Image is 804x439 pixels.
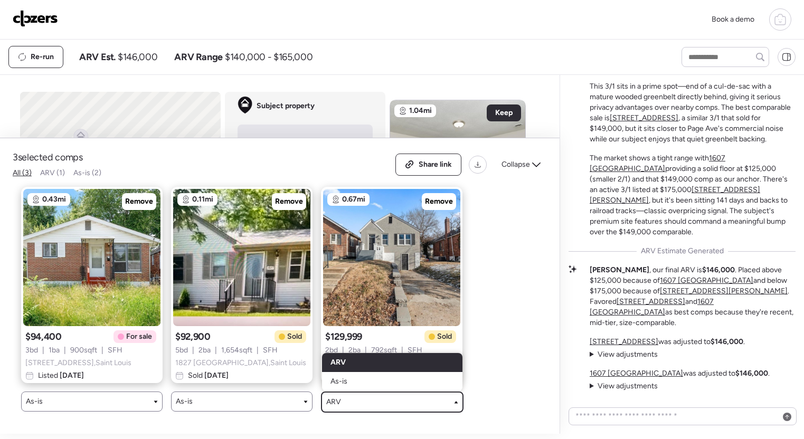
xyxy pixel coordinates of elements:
span: Re-run [31,52,54,62]
span: As-is [330,376,347,387]
span: $146,000 [118,51,157,63]
span: 1.04mi [409,106,432,116]
span: Subject property [257,101,315,111]
span: ARV Est. [79,51,116,63]
span: $140,000 - $165,000 [225,51,313,63]
span: Keep [495,108,513,118]
span: ARV [330,357,346,368]
span: Book a demo [712,15,754,24]
img: Logo [13,10,58,27]
span: ARV Range [174,51,223,63]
